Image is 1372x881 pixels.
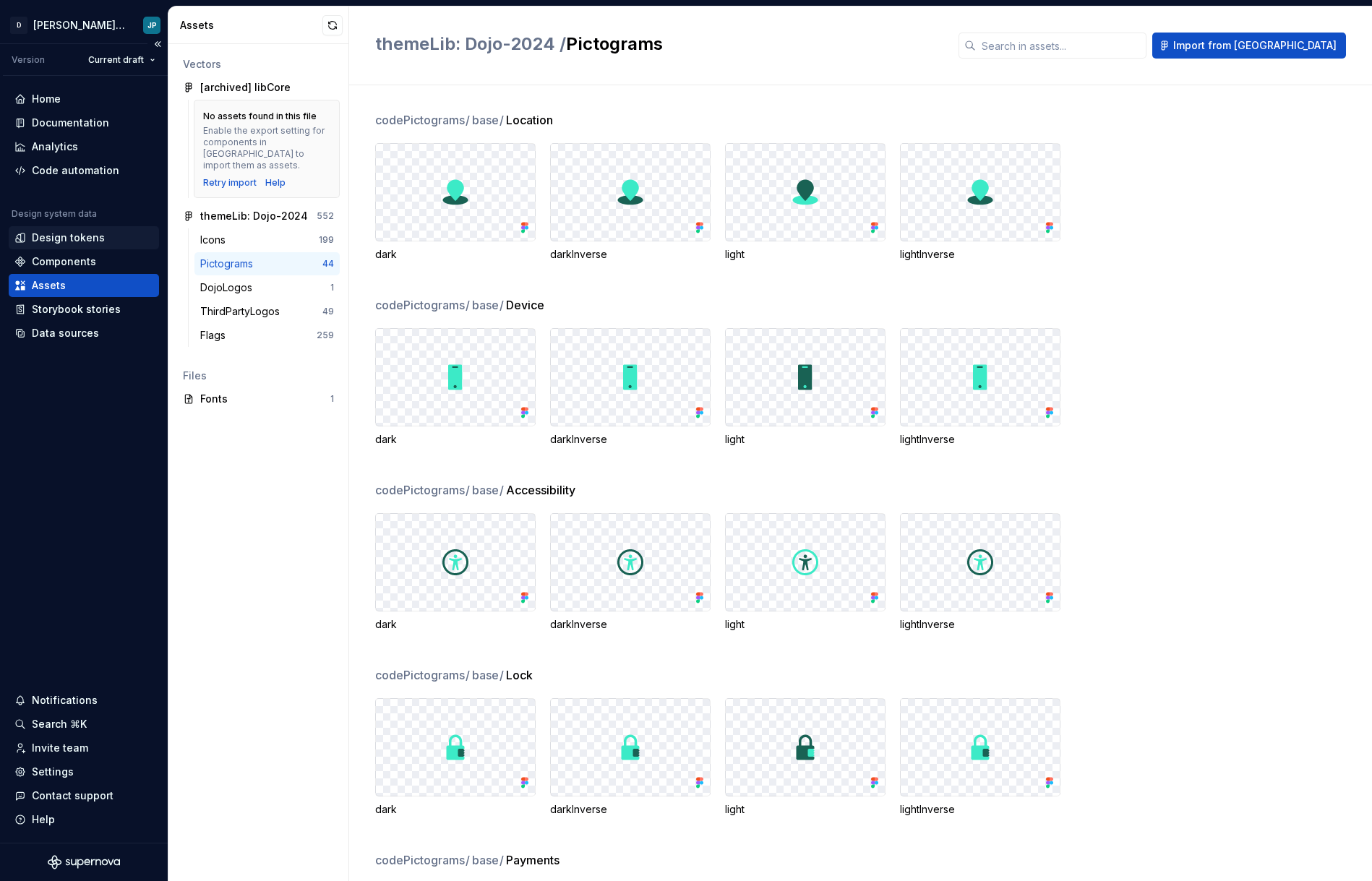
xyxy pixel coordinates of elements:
div: Design system data [12,208,97,220]
button: D[PERSON_NAME]-design-systemJP [3,9,165,40]
div: Icons [200,233,231,247]
a: Code automation [9,159,159,182]
button: Contact support [9,784,159,807]
div: 552 [317,210,334,222]
div: 1 [330,393,334,405]
span: Import from [GEOGRAPHIC_DATA] [1173,38,1337,53]
a: Flags259 [194,324,340,347]
span: codePictograms [375,481,471,499]
div: darkInverse [550,617,711,632]
div: Flags [200,328,231,343]
div: lightInverse [900,432,1060,447]
div: light [725,617,886,632]
a: Icons199 [194,228,340,252]
div: Data sources [32,326,99,340]
a: Assets [9,274,159,297]
span: themeLib: Dojo-2024 / [375,33,566,54]
span: codePictograms [375,296,471,314]
span: / [500,298,504,312]
div: darkInverse [550,247,711,262]
span: Lock [506,666,533,684]
div: Search ⌘K [32,717,87,731]
div: dark [375,432,536,447]
a: Documentation [9,111,159,134]
button: Search ⌘K [9,713,159,736]
a: themeLib: Dojo-2024552 [177,205,340,228]
a: Supernova Logo [48,855,120,869]
div: darkInverse [550,432,711,447]
div: darkInverse [550,802,711,817]
span: / [466,853,470,867]
div: light [725,247,886,262]
input: Search in assets... [976,33,1146,59]
div: Assets [180,18,322,33]
button: Notifications [9,689,159,712]
div: dark [375,617,536,632]
span: / [466,113,470,127]
a: ThirdPartyLogos49 [194,300,340,323]
div: lightInverse [900,617,1060,632]
span: Current draft [88,54,144,66]
div: Help [32,812,55,827]
div: Enable the export setting for components in [GEOGRAPHIC_DATA] to import them as assets. [203,125,330,171]
div: Fonts [200,392,330,406]
div: Components [32,254,96,269]
button: Retry import [203,177,257,189]
span: Payments [506,851,559,869]
div: Design tokens [32,231,105,245]
div: JP [147,20,157,31]
div: lightInverse [900,247,1060,262]
span: / [500,853,504,867]
span: Device [506,296,544,314]
div: Files [183,369,334,383]
span: base [472,851,505,869]
a: Invite team [9,736,159,760]
div: dark [375,802,536,817]
div: [archived] libCore [200,80,291,95]
span: base [472,296,505,314]
div: DojoLogos [200,280,258,295]
div: 49 [322,306,334,317]
div: Invite team [32,741,88,755]
div: Assets [32,278,66,293]
span: codePictograms [375,666,471,684]
a: Components [9,250,159,273]
div: Vectors [183,57,334,72]
span: Accessibility [506,481,575,499]
div: 1 [330,282,334,293]
span: / [466,668,470,682]
div: [PERSON_NAME]-design-system [33,18,126,33]
span: base [472,111,505,129]
div: lightInverse [900,802,1060,817]
a: Help [265,177,286,189]
div: Documentation [32,116,109,130]
div: light [725,432,886,447]
div: ThirdPartyLogos [200,304,286,319]
button: Import from [GEOGRAPHIC_DATA] [1152,33,1346,59]
div: Pictograms [200,257,259,271]
div: themeLib: Dojo-2024 [200,209,308,223]
span: codePictograms [375,111,471,129]
div: Storybook stories [32,302,121,317]
span: / [500,113,504,127]
div: Analytics [32,139,78,154]
div: D [10,17,27,34]
div: Version [12,54,45,66]
button: Collapse sidebar [147,34,168,54]
h2: Pictograms [375,33,941,56]
div: 259 [317,330,334,341]
a: DojoLogos1 [194,276,340,299]
span: base [472,666,505,684]
div: Settings [32,765,74,779]
a: Design tokens [9,226,159,249]
div: 199 [319,234,334,246]
span: base [472,481,505,499]
div: Contact support [32,788,113,803]
a: Home [9,87,159,111]
button: Current draft [82,50,162,70]
div: Home [32,92,61,106]
a: Settings [9,760,159,783]
div: Code automation [32,163,119,178]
